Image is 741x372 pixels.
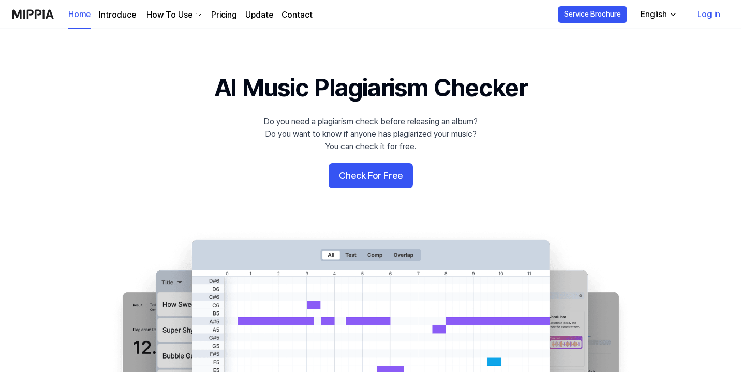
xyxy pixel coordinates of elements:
a: Introduce [99,9,136,21]
a: Contact [281,9,313,21]
button: How To Use [144,9,203,21]
a: Home [68,1,91,29]
a: Update [245,9,273,21]
a: Pricing [211,9,237,21]
button: Service Brochure [558,6,627,23]
div: How To Use [144,9,195,21]
h1: AI Music Plagiarism Checker [214,70,527,105]
div: English [639,8,669,21]
div: Do you need a plagiarism check before releasing an album? Do you want to know if anyone has plagi... [263,116,478,153]
button: English [632,4,684,25]
button: Check For Free [329,163,413,188]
